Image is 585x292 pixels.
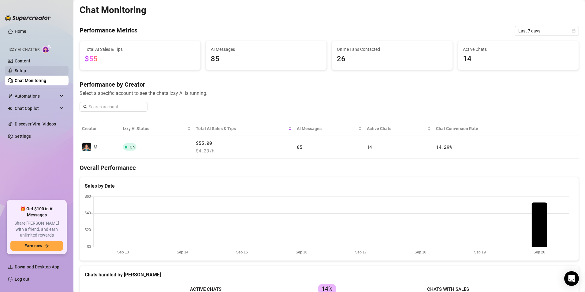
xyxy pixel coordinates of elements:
span: calendar [572,29,576,33]
span: AI Messages [211,46,322,53]
th: Izzy AI Status [121,122,194,136]
button: Earn nowarrow-right [10,241,63,251]
h2: Chat Monitoring [80,4,146,16]
img: Chat Copilot [8,106,12,110]
span: Izzy AI Status [123,125,186,132]
span: Share [PERSON_NAME] with a friend, and earn unlimited rewards [10,220,63,238]
a: Home [15,29,26,34]
h4: Performance by Creator [80,80,579,89]
span: Total AI Sales & Tips [85,46,196,53]
span: thunderbolt [8,94,13,99]
span: 14.29 % [436,144,452,150]
input: Search account... [89,103,144,110]
a: Content [15,58,30,63]
span: Active Chats [367,125,427,132]
span: 14 [463,53,574,65]
span: Download Desktop App [15,264,59,269]
span: $55 [85,54,98,63]
th: Active Chats [364,122,434,136]
div: Open Intercom Messenger [564,271,579,286]
h4: Performance Metrics [80,26,137,36]
span: 🎁 Get $100 in AI Messages [10,206,63,218]
span: Chat Copilot [15,103,58,113]
img: logo-BBDzfeDw.svg [5,15,51,21]
span: Online Fans Contacted [337,46,448,53]
span: Izzy AI Chatter [9,47,39,53]
a: Chat Monitoring [15,78,46,83]
span: Total AI Sales & Tips [196,125,287,132]
span: download [8,264,13,269]
span: 85 [211,53,322,65]
span: 26 [337,53,448,65]
span: Select a specific account to see the chats Izzy AI is running. [80,89,579,97]
a: Setup [15,68,26,73]
span: search [83,105,88,109]
img: M [82,143,91,151]
span: On [130,145,135,149]
span: $55.00 [196,140,292,147]
div: Sales by Date [85,182,574,190]
th: Creator [80,122,121,136]
span: 14 [367,144,372,150]
span: Automations [15,91,58,101]
span: arrow-right [45,244,49,248]
th: AI Messages [294,122,364,136]
span: 85 [297,144,302,150]
th: Chat Conversion Rate [434,122,529,136]
span: Active Chats [463,46,574,53]
span: Earn now [24,243,42,248]
span: $ 4.23 /h [196,147,292,155]
a: Log out [15,277,29,282]
span: AI Messages [297,125,357,132]
a: Settings [15,134,31,139]
th: Total AI Sales & Tips [193,122,294,136]
span: M [94,144,97,149]
h4: Overall Performance [80,163,579,172]
span: Last 7 days [518,26,575,36]
img: AI Chatter [42,44,51,53]
a: Discover Viral Videos [15,122,56,126]
div: Chats handled by [PERSON_NAME] [85,271,574,279]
